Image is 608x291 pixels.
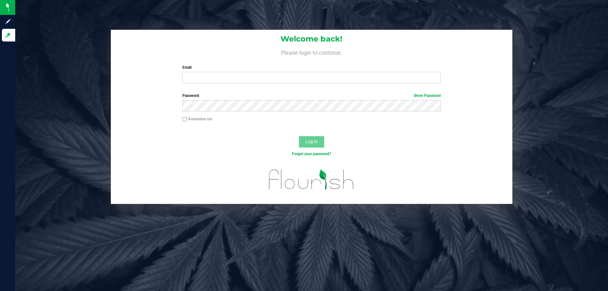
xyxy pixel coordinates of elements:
[292,152,331,156] a: Forgot your password?
[182,117,187,122] input: Remember me
[111,48,512,56] h4: Please login to continue.
[5,18,11,25] inline-svg: Sign up
[305,139,318,144] span: Log In
[111,35,512,43] h1: Welcome back!
[414,93,441,98] a: Show Password
[182,65,440,70] label: Email
[182,116,212,122] label: Remember me
[5,32,11,38] inline-svg: Log in
[182,93,199,98] span: Password
[261,163,362,196] img: flourish_logo.svg
[299,136,324,148] button: Log In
